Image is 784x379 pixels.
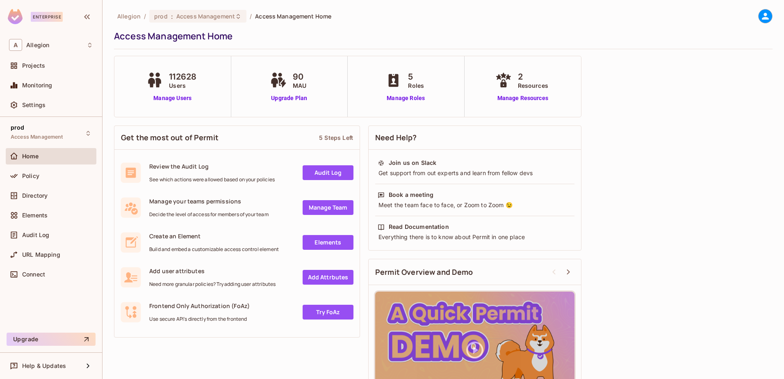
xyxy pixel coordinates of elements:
[22,102,46,108] span: Settings
[149,176,275,183] span: See which actions were allowed based on your policies
[22,271,45,278] span: Connect
[378,201,572,209] div: Meet the team face to face, or Zoom to Zoom 😉
[11,134,63,140] span: Access Management
[518,81,548,90] span: Resources
[7,333,96,346] button: Upgrade
[149,211,269,218] span: Decide the level of access for members of your team
[22,251,60,258] span: URL Mapping
[250,12,252,20] li: /
[303,235,353,250] a: Elements
[149,197,269,205] span: Manage your teams permissions
[389,159,436,167] div: Join us on Slack
[378,233,572,241] div: Everything there is to know about Permit in one place
[22,232,49,238] span: Audit Log
[303,165,353,180] a: Audit Log
[8,9,23,24] img: SReyMgAAAABJRU5ErkJggg==
[149,316,250,322] span: Use secure API's directly from the frontend
[154,12,168,20] span: prod
[11,124,25,131] span: prod
[22,82,52,89] span: Monitoring
[255,12,331,20] span: Access Management Home
[293,81,306,90] span: MAU
[149,267,276,275] span: Add user attributes
[22,363,66,369] span: Help & Updates
[176,12,235,20] span: Access Management
[375,132,417,143] span: Need Help?
[22,62,45,69] span: Projects
[169,71,196,83] span: 112628
[375,267,473,277] span: Permit Overview and Demo
[408,81,424,90] span: Roles
[383,94,428,103] a: Manage Roles
[171,13,173,20] span: :
[22,153,39,160] span: Home
[149,162,275,170] span: Review the Audit Log
[22,192,48,199] span: Directory
[144,12,146,20] li: /
[389,191,433,199] div: Book a meeting
[303,305,353,320] a: Try FoAz
[518,71,548,83] span: 2
[378,169,572,177] div: Get support from out experts and learn from fellow devs
[31,12,63,22] div: Enterprise
[149,232,279,240] span: Create an Element
[9,39,22,51] span: A
[149,281,276,288] span: Need more granular policies? Try adding user attributes
[303,200,353,215] a: Manage Team
[169,81,196,90] span: Users
[117,12,141,20] span: the active workspace
[303,270,353,285] a: Add Attrbutes
[268,94,310,103] a: Upgrade Plan
[408,71,424,83] span: 5
[493,94,552,103] a: Manage Resources
[149,302,250,310] span: Frontend Only Authorization (FoAz)
[389,223,449,231] div: Read Documentation
[149,246,279,253] span: Build and embed a customizable access control element
[22,212,48,219] span: Elements
[26,42,49,48] span: Workspace: Allegion
[319,134,353,142] div: 5 Steps Left
[22,173,39,179] span: Policy
[144,94,201,103] a: Manage Users
[121,132,219,143] span: Get the most out of Permit
[114,30,768,42] div: Access Management Home
[293,71,306,83] span: 90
